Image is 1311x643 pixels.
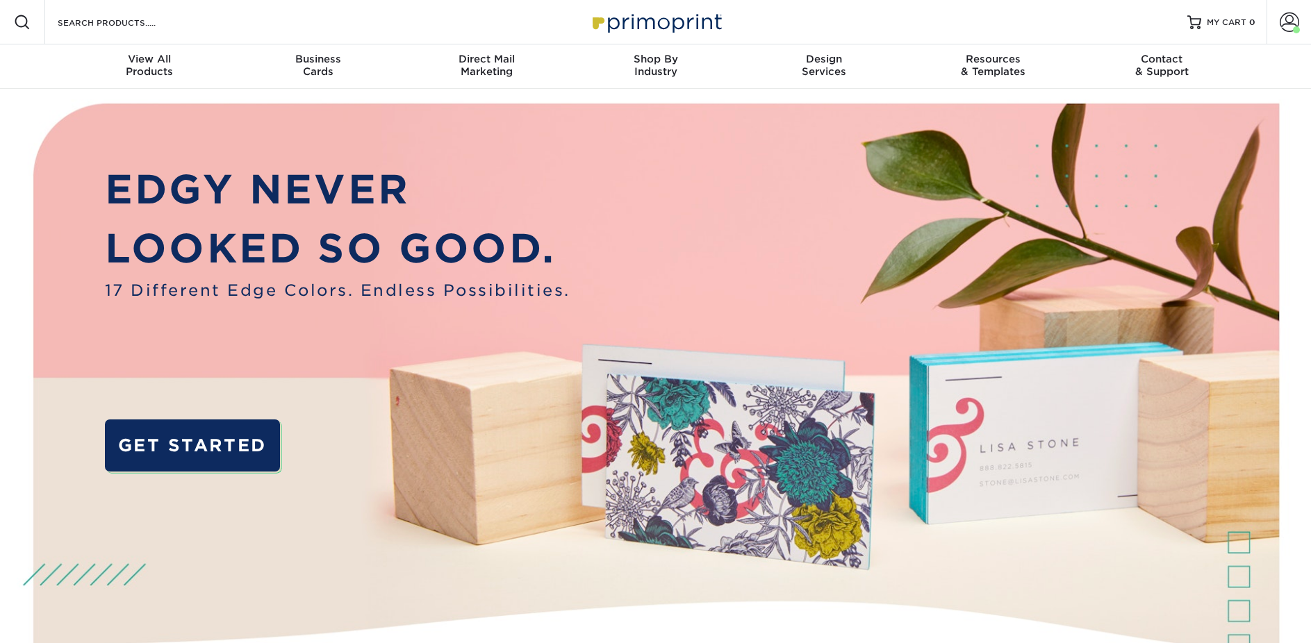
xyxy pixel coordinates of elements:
[402,53,571,65] span: Direct Mail
[1078,53,1246,78] div: & Support
[909,44,1078,89] a: Resources& Templates
[1078,44,1246,89] a: Contact& Support
[402,53,571,78] div: Marketing
[1078,53,1246,65] span: Contact
[65,53,234,65] span: View All
[740,53,909,78] div: Services
[105,160,570,219] p: EDGY NEVER
[586,7,725,37] img: Primoprint
[909,53,1078,65] span: Resources
[56,14,192,31] input: SEARCH PRODUCTS.....
[233,44,402,89] a: BusinessCards
[105,219,570,278] p: LOOKED SO GOOD.
[105,419,280,471] a: GET STARTED
[1207,17,1246,28] span: MY CART
[105,278,570,302] span: 17 Different Edge Colors. Endless Possibilities.
[909,53,1078,78] div: & Templates
[571,53,740,65] span: Shop By
[571,53,740,78] div: Industry
[571,44,740,89] a: Shop ByIndustry
[402,44,571,89] a: Direct MailMarketing
[65,53,234,78] div: Products
[233,53,402,78] div: Cards
[1249,17,1255,27] span: 0
[65,44,234,89] a: View AllProducts
[233,53,402,65] span: Business
[740,53,909,65] span: Design
[740,44,909,89] a: DesignServices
